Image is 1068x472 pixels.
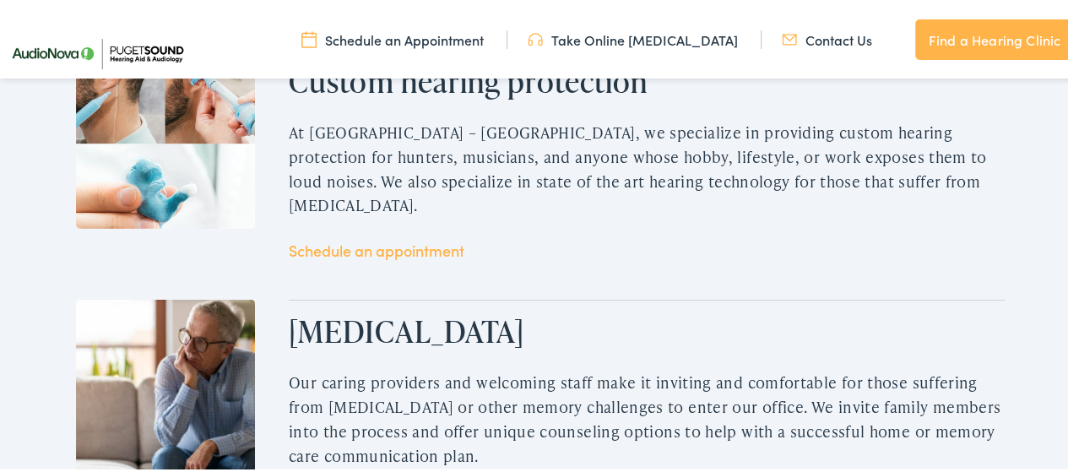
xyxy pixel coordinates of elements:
[289,368,1005,465] p: Our caring providers and welcoming staff make it inviting and comfortable for those suffering fro...
[289,118,1005,215] p: At [GEOGRAPHIC_DATA] – [GEOGRAPHIC_DATA], we specialize in providing custom hearing protection fo...
[289,311,1005,347] h2: [MEDICAL_DATA]
[289,61,1005,97] h2: Custom hearing protection
[782,28,872,46] a: Contact Us
[76,47,255,226] img: Custom fitting hearing protection in Auburn, WA.
[782,28,797,46] img: utility icon
[301,28,317,46] img: utility icon
[301,28,484,46] a: Schedule an Appointment
[289,237,464,258] a: Schedule an appointment
[528,28,543,46] img: utility icon
[528,28,738,46] a: Take Online [MEDICAL_DATA]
